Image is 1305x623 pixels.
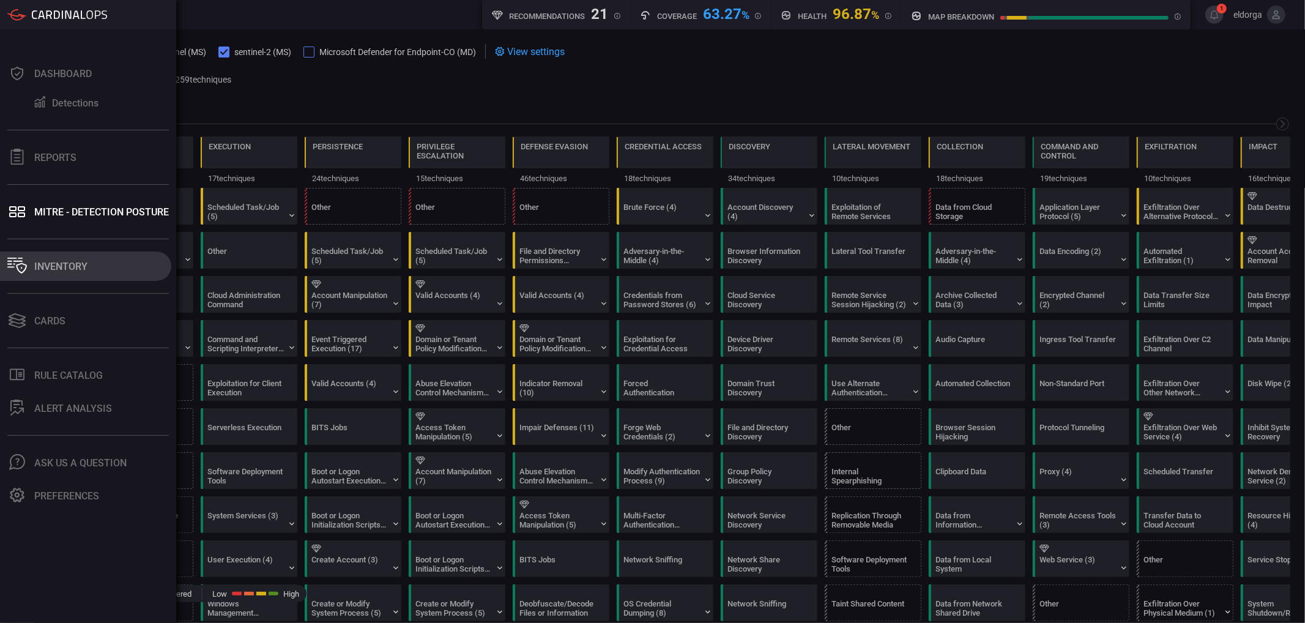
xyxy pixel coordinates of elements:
div: T1548: Abuse Elevation Control Mechanism [409,364,505,401]
div: Credentials from Password Stores (6) [623,291,700,309]
div: Impact [1249,142,1277,151]
div: T1555: Credentials from Password Stores [617,276,713,313]
div: T1105: Ingress Tool Transfer [1033,320,1129,357]
div: Exfiltration Over Other Network Medium (1) [1143,379,1220,397]
div: User Execution (4) [207,555,284,573]
div: Group Policy Discovery [727,467,804,485]
div: 46 techniques [513,168,609,188]
div: Brute Force (4) [623,203,700,221]
div: T1040: Network Sniffing [721,584,817,621]
div: Account Discovery (4) [727,203,804,221]
div: Credential Access [625,142,702,151]
div: Cloud Service Discovery [727,291,804,309]
div: T1020: Automated Exfiltration [1137,232,1233,269]
div: Boot or Logon Initialization Scripts (5) [415,555,492,573]
div: Archive Collected Data (3) [935,291,1012,309]
div: 18 techniques [617,168,713,188]
div: T1021: Remote Services [825,320,921,357]
div: T1037: Boot or Logon Initialization Scripts [409,540,505,577]
div: Exfiltration Over C2 Channel [1143,335,1220,353]
div: Boot or Logon Autostart Execution (14) [415,511,492,529]
div: T1557: Adversary-in-the-Middle [617,232,713,269]
div: Command and Control [1041,142,1121,160]
div: T1213: Data from Information Repositories [929,496,1025,533]
div: Exploitation for Credential Access [623,335,700,353]
div: Detections [52,97,99,109]
div: T1197: BITS Jobs [513,540,609,577]
div: T1115: Clipboard Data [929,452,1025,489]
div: Web Service (3) [1039,555,1116,573]
div: T1217: Browser Information Discovery [721,232,817,269]
div: Exfiltration Over Alternative Protocol (3) [1143,203,1220,221]
div: Other [831,423,908,441]
h5: Coverage [657,12,697,21]
div: Taint Shared Content [831,599,908,617]
div: T1136: Create Account [305,540,401,577]
div: Adversary-in-the-Middle (4) [623,247,700,265]
div: T1204: User Execution [201,540,297,577]
div: Application Layer Protocol (5) [1039,203,1116,221]
div: T1210: Exploitation of Remote Services [825,188,921,225]
div: Exfiltration Over Physical Medium (1) [1143,599,1220,617]
div: Domain or Tenant Policy Modification (2) [519,335,596,353]
span: 1 [1217,4,1227,13]
div: Inventory [34,261,87,272]
div: Create or Modify System Process (5) [415,599,492,617]
h5: map breakdown [928,12,994,21]
div: T1110: Brute Force [617,188,713,225]
div: T1132: Data Encoding [1033,232,1129,269]
div: Other (Not covered) [1137,540,1233,577]
div: Browser Information Discovery [727,247,804,265]
div: Data from Cloud Storage [935,203,1012,221]
div: Boot or Logon Initialization Scripts (5) [311,511,388,529]
h5: Health [798,12,827,21]
div: Replication Through Removable Media [831,511,908,529]
div: TA0003: Persistence [305,136,401,188]
div: T1134: Access Token Manipulation [513,496,609,533]
div: T1123: Audio Capture [929,320,1025,357]
div: T1648: Serverless Execution [201,408,297,445]
div: Data Transfer Size Limits [1143,291,1220,309]
div: Other [415,203,492,221]
div: T1052: Exfiltration Over Physical Medium (Not covered) [1137,584,1233,621]
div: T1005: Data from Local System [929,540,1025,577]
div: 15 techniques [409,168,505,188]
div: ALERT ANALYSIS [34,403,112,414]
span: Low [212,589,227,599]
div: 17 techniques [201,168,297,188]
div: View settings [495,44,565,59]
div: Access Token Manipulation (5) [415,423,492,441]
div: T1566: Phishing [97,320,193,357]
div: Browser Session Hijacking [935,423,1012,441]
div: Other [409,188,505,225]
div: T1621: Multi-Factor Authentication Request Generation [617,496,713,533]
div: T1212: Exploitation for Credential Access [617,320,713,357]
div: T1219: Remote Access Tools [1033,496,1129,533]
div: T1547: Boot or Logon Autostart Execution [305,452,401,489]
div: Software Deployment Tools [207,467,284,485]
div: Data Encoding (2) [1039,247,1116,265]
div: Other [513,188,609,225]
div: TA0006: Credential Access [617,136,713,188]
div: Clipboard Data [935,467,1012,485]
div: Domain or Tenant Policy Modification (2) [415,335,492,353]
div: T1003: OS Credential Dumping [617,584,713,621]
div: 63.27 [703,6,749,20]
div: T1078: Valid Accounts [305,364,401,401]
div: Network Service Discovery [727,511,804,529]
div: Network Sniffing [623,555,700,573]
div: T1135: Network Share Discovery [721,540,817,577]
div: T1556: Modify Authentication Process [617,452,713,489]
div: Scheduled Transfer [1143,467,1220,485]
div: Windows Management Instrumentation [207,599,284,617]
div: T1098: Account Manipulation [409,452,505,489]
div: Discovery [729,142,770,151]
div: T1119: Automated Collection [929,364,1025,401]
div: T1102: Web Service [1033,540,1129,577]
div: Transfer Data to Cloud Account [1143,511,1220,529]
span: % [742,9,749,21]
div: Execution [209,142,251,151]
div: T1562: Impair Defenses [513,408,609,445]
div: Account Manipulation (7) [415,467,492,485]
div: Collection [937,142,983,151]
